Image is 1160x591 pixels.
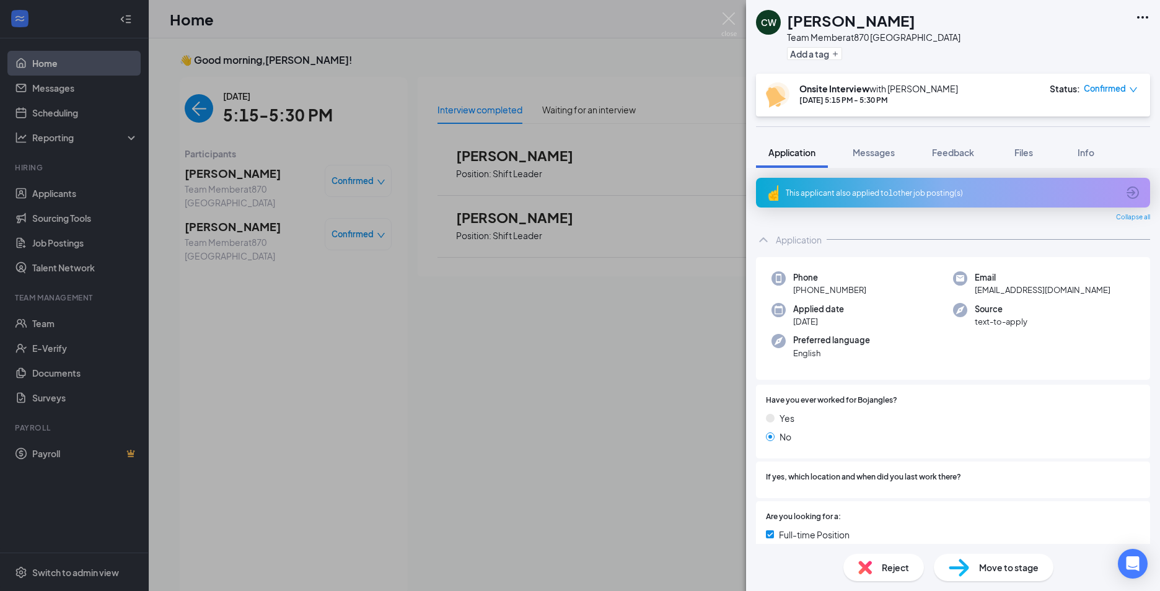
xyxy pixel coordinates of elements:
[975,271,1110,284] span: Email
[882,561,909,574] span: Reject
[780,430,791,444] span: No
[779,528,850,541] span: Full-time Position
[1125,185,1140,200] svg: ArrowCircle
[1014,147,1033,158] span: Files
[793,347,870,359] span: English
[799,83,869,94] b: Onsite Interview
[932,147,974,158] span: Feedback
[975,303,1027,315] span: Source
[793,315,844,328] span: [DATE]
[979,561,1039,574] span: Move to stage
[1078,147,1094,158] span: Info
[787,31,960,43] div: Team Member at 870 [GEOGRAPHIC_DATA]
[1084,82,1126,95] span: Confirmed
[793,271,866,284] span: Phone
[761,16,776,28] div: CW
[780,411,794,425] span: Yes
[766,471,961,483] span: If yes, which location and when did you last work there?
[1118,549,1148,579] div: Open Intercom Messenger
[786,188,1118,198] div: This applicant also applied to 1 other job posting(s)
[1050,82,1080,95] div: Status :
[768,147,815,158] span: Application
[766,511,841,523] span: Are you looking for a:
[793,284,866,296] span: [PHONE_NUMBER]
[975,284,1110,296] span: [EMAIL_ADDRESS][DOMAIN_NAME]
[793,334,870,346] span: Preferred language
[1129,85,1138,94] span: down
[793,303,844,315] span: Applied date
[787,47,842,60] button: PlusAdd a tag
[1116,212,1150,222] span: Collapse all
[1135,10,1150,25] svg: Ellipses
[787,10,915,31] h1: [PERSON_NAME]
[776,234,822,246] div: Application
[853,147,895,158] span: Messages
[975,315,1027,328] span: text-to-apply
[832,50,839,58] svg: Plus
[799,82,958,95] div: with [PERSON_NAME]
[756,232,771,247] svg: ChevronUp
[766,395,897,406] span: Have you ever worked for Bojangles?
[799,95,958,105] div: [DATE] 5:15 PM - 5:30 PM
